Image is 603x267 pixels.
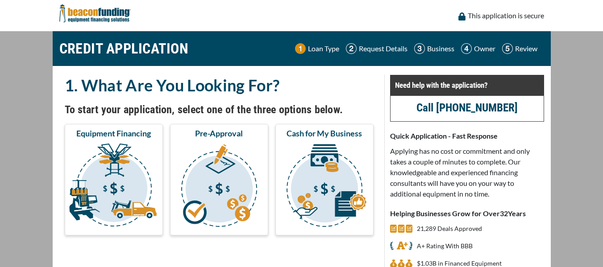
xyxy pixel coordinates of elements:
img: lock icon to convery security [458,12,466,21]
h4: To start your application, select one of the three options below. [65,102,374,117]
span: 32 [500,209,508,218]
img: Step 5 [502,43,513,54]
span: Cash for My Business [287,128,362,139]
p: Business [427,43,454,54]
h1: CREDIT APPLICATION [59,36,189,62]
button: Equipment Financing [65,124,163,235]
p: Quick Application - Fast Response [390,131,544,141]
a: Call [PHONE_NUMBER] [416,101,518,114]
span: Equipment Financing [76,128,151,139]
button: Pre-Approval [170,124,268,235]
img: Pre-Approval [172,142,266,231]
img: Step 1 [295,43,306,54]
p: This application is secure [468,10,544,21]
p: Applying has no cost or commitment and only takes a couple of minutes to complete. Our knowledgea... [390,146,544,199]
h2: 1. What Are You Looking For? [65,75,374,95]
p: Owner [474,43,495,54]
p: Request Details [359,43,408,54]
span: Pre-Approval [195,128,243,139]
img: Step 4 [461,43,472,54]
button: Cash for My Business [275,124,374,235]
img: Step 3 [414,43,425,54]
p: Loan Type [308,43,339,54]
img: Step 2 [346,43,357,54]
p: Review [515,43,537,54]
p: Need help with the application? [395,80,539,90]
img: Equipment Financing [67,142,161,231]
p: Helping Businesses Grow for Over Years [390,208,544,219]
p: A+ Rating With BBB [417,241,473,251]
p: 21,289 Deals Approved [417,223,482,234]
img: Cash for My Business [277,142,372,231]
